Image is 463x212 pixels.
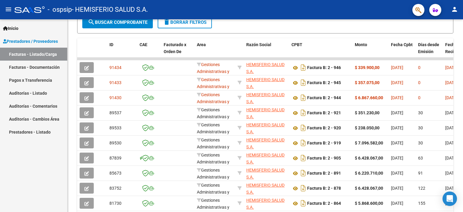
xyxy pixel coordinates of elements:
[391,42,413,47] span: Fecha Cpbt
[307,141,341,146] strong: Factura B: 2 - 919
[391,95,403,100] span: [DATE]
[355,80,380,85] strong: $ 357.075,00
[109,156,121,160] span: 87839
[158,16,212,28] button: Borrar Filtros
[246,61,287,74] div: 30714251488
[246,106,287,119] div: 30714251488
[445,171,458,176] span: [DATE]
[197,42,206,47] span: Area
[391,156,403,160] span: [DATE]
[244,38,289,65] datatable-header-cell: Razón Social
[164,42,186,54] span: Facturado x Orden De
[246,137,287,149] div: 30714251488
[246,138,285,149] span: HEMISFERIO SALUD S.A.
[246,183,285,195] span: HEMISFERIO SALUD S.A.
[109,125,121,130] span: 89533
[418,80,420,85] span: 0
[109,186,121,191] span: 83752
[355,110,380,115] strong: $ 351.230,00
[445,65,458,70] span: [DATE]
[197,183,229,201] span: Gestiones Administrativas y Otros
[307,65,341,70] strong: Factura B: 2 - 946
[246,76,287,89] div: 30714251488
[246,107,285,119] span: HEMISFERIO SALUD S.A.
[246,167,287,179] div: 30714251488
[140,42,147,47] span: CAE
[5,6,12,13] mat-icon: menu
[299,198,307,208] i: Descargar documento
[307,96,341,100] strong: Factura B: 2 - 944
[197,122,229,141] span: Gestiones Administrativas y Otros
[391,141,403,145] span: [DATE]
[88,18,95,26] mat-icon: search
[246,92,285,104] span: HEMISFERIO SALUD S.A.
[109,80,121,85] span: 91433
[451,6,458,13] mat-icon: person
[137,38,161,65] datatable-header-cell: CAE
[418,171,423,176] span: 91
[246,122,285,134] span: HEMISFERIO SALUD S.A.
[445,141,458,145] span: [DATE]
[307,111,341,115] strong: Factura B: 2 - 921
[299,138,307,148] i: Descargar documento
[418,95,420,100] span: 0
[299,168,307,178] i: Descargar documento
[197,168,229,186] span: Gestiones Administrativas y Otros
[197,77,229,96] span: Gestiones Administrativas y Otros
[246,197,287,210] div: 30714251488
[246,42,271,47] span: Razón Social
[82,16,153,28] button: Buscar Comprobante
[109,201,121,206] span: 81730
[391,171,403,176] span: [DATE]
[197,138,229,156] span: Gestiones Administrativas y Otros
[445,110,458,115] span: [DATE]
[109,42,113,47] span: ID
[197,92,229,111] span: Gestiones Administrativas y Otros
[307,126,341,131] strong: Factura B: 2 - 920
[299,123,307,133] i: Descargar documento
[391,110,403,115] span: [DATE]
[418,156,423,160] span: 63
[246,122,287,134] div: 30714251488
[88,20,147,25] span: Buscar Comprobante
[291,42,302,47] span: CPBT
[299,153,307,163] i: Descargar documento
[307,81,341,85] strong: Factura B: 2 - 945
[355,186,383,191] strong: $ 6.428.067,00
[355,201,383,206] strong: $ 5.868.600,00
[109,95,121,100] span: 91430
[307,186,341,191] strong: Factura B: 2 - 878
[246,153,285,164] span: HEMISFERIO SALUD S.A.
[72,3,148,16] span: - HEMISFERIO SALUD S.A.
[307,171,341,176] strong: Factura B: 2 - 891
[445,186,458,191] span: [DATE]
[246,77,285,89] span: HEMISFERIO SALUD S.A.
[389,38,416,65] datatable-header-cell: Fecha Cpbt
[299,78,307,87] i: Descargar documento
[3,38,58,45] span: Prestadores / Proveedores
[391,186,403,191] span: [DATE]
[197,62,229,81] span: Gestiones Administrativas y Otros
[197,153,229,171] span: Gestiones Administrativas y Otros
[355,65,380,70] strong: $ 339.900,00
[445,156,458,160] span: [DATE]
[107,38,137,65] datatable-header-cell: ID
[163,20,206,25] span: Borrar Filtros
[246,168,285,179] span: HEMISFERIO SALUD S.A.
[109,110,121,115] span: 89537
[307,201,341,206] strong: Factura B: 2 - 864
[445,95,458,100] span: [DATE]
[109,65,121,70] span: 91434
[246,198,285,210] span: HEMISFERIO SALUD S.A.
[355,156,383,160] strong: $ 6.428.067,00
[161,38,194,65] datatable-header-cell: Facturado x Orden De
[307,156,341,161] strong: Factura B: 2 - 905
[391,65,403,70] span: [DATE]
[109,171,121,176] span: 85673
[3,25,18,32] span: Inicio
[416,38,443,65] datatable-header-cell: Días desde Emisión
[418,141,423,145] span: 30
[445,42,462,54] span: Fecha Recibido
[299,183,307,193] i: Descargar documento
[445,125,458,130] span: [DATE]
